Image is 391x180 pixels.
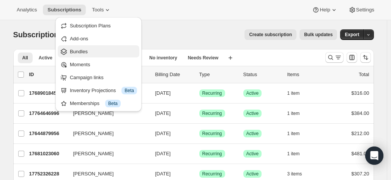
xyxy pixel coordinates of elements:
[287,131,300,137] span: 1 item
[125,88,134,94] span: Beta
[224,53,236,63] button: Create new view
[58,71,139,83] button: Campaign links
[29,130,67,137] p: 17644879956
[73,170,114,178] span: [PERSON_NAME]
[246,131,259,137] span: Active
[246,171,259,177] span: Active
[22,55,28,61] span: All
[340,29,364,40] button: Export
[243,71,281,78] p: Status
[29,170,67,178] p: 17752326228
[29,71,67,78] p: ID
[320,7,330,13] span: Help
[87,5,116,15] button: Tools
[300,29,337,40] button: Bulk updates
[359,71,369,78] p: Total
[70,75,104,80] span: Campaign links
[287,88,308,99] button: 1 item
[325,52,344,63] button: Search and filter results
[70,49,88,54] span: Bundles
[287,171,302,177] span: 3 items
[287,110,300,116] span: 1 item
[352,151,369,156] span: $481.00
[356,7,374,13] span: Settings
[246,90,259,96] span: Active
[58,19,139,32] button: Subscription Plans
[13,30,63,39] span: Subscriptions
[345,32,359,38] span: Export
[29,88,369,99] div: 17689018452[PERSON_NAME][DATE]SuccessRecurringSuccessActive1 item$316.00
[70,23,111,29] span: Subscription Plans
[188,55,219,61] span: Needs Review
[70,36,88,41] span: Add-ons
[12,5,41,15] button: Analytics
[155,171,171,177] span: [DATE]
[155,90,171,96] span: [DATE]
[287,128,308,139] button: 1 item
[352,171,369,177] span: $307.20
[43,5,86,15] button: Subscriptions
[58,84,139,96] button: Inventory Projections
[70,100,137,107] div: Memberships
[17,7,37,13] span: Analytics
[287,169,311,179] button: 3 items
[29,169,369,179] div: 17752326228[PERSON_NAME][DATE]SuccessRecurringSuccessActive3 items$307.20
[92,7,104,13] span: Tools
[352,131,369,136] span: $212.00
[69,148,145,160] button: [PERSON_NAME]
[29,71,369,78] div: IDCustomerBilling DateTypeStatusItemsTotal
[202,131,222,137] span: Recurring
[69,168,145,180] button: [PERSON_NAME]
[47,7,81,13] span: Subscriptions
[155,71,193,78] p: Billing Date
[287,90,300,96] span: 1 item
[149,55,177,61] span: No inventory
[304,32,333,38] span: Bulk updates
[155,151,171,156] span: [DATE]
[249,32,292,38] span: Create subscription
[155,110,171,116] span: [DATE]
[29,128,369,139] div: 17644879956[PERSON_NAME][DATE]SuccessRecurringSuccessActive1 item$212.00
[202,151,222,157] span: Recurring
[202,171,222,177] span: Recurring
[29,89,67,97] p: 17689018452
[39,55,52,61] span: Active
[58,58,139,70] button: Moments
[246,151,259,157] span: Active
[352,90,369,96] span: $316.00
[244,29,296,40] button: Create subscription
[108,100,118,107] span: Beta
[29,148,369,159] div: 17681023060[PERSON_NAME][DATE]SuccessRecurringSuccessActive1 item$481.00
[29,108,369,119] div: 17764646996[PERSON_NAME][DATE]SuccessRecurringSuccessActive1 item$384.00
[58,45,139,57] button: Bundles
[70,87,137,94] div: Inventory Projections
[155,131,171,136] span: [DATE]
[347,52,357,63] button: Customize table column order and visibility
[287,71,325,78] div: Items
[70,62,90,67] span: Moments
[73,130,114,137] span: [PERSON_NAME]
[58,97,139,109] button: Memberships
[287,151,300,157] span: 1 item
[199,71,237,78] div: Type
[58,32,139,45] button: Add-ons
[246,110,259,116] span: Active
[352,110,369,116] span: $384.00
[287,108,308,119] button: 1 item
[307,5,342,15] button: Help
[344,5,379,15] button: Settings
[69,127,145,140] button: [PERSON_NAME]
[287,148,308,159] button: 1 item
[29,110,67,117] p: 17764646996
[365,147,383,165] div: Open Intercom Messenger
[202,110,222,116] span: Recurring
[202,90,222,96] span: Recurring
[73,150,114,158] span: [PERSON_NAME]
[360,52,371,63] button: Sort the results
[29,150,67,158] p: 17681023060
